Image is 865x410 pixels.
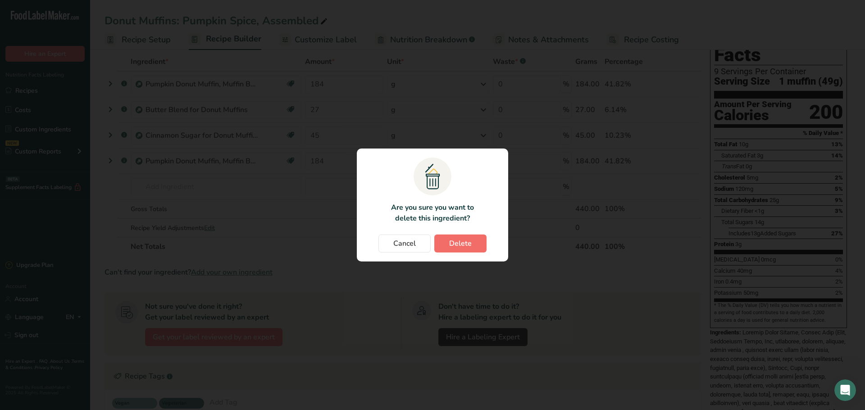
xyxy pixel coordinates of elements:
button: Delete [434,234,487,252]
span: Delete [449,238,472,249]
span: Cancel [393,238,416,249]
p: Are you sure you want to delete this ingredient? [386,202,479,224]
button: Cancel [378,234,431,252]
iframe: Intercom live chat [834,379,856,401]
